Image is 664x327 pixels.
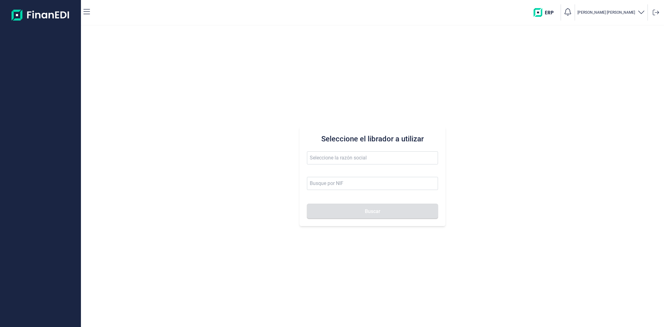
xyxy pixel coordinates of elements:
[307,177,438,190] input: Busque por NIF
[307,204,438,219] button: Buscar
[577,10,635,15] p: [PERSON_NAME] [PERSON_NAME]
[365,209,380,214] span: Buscar
[307,151,438,164] input: Seleccione la razón social
[12,5,70,25] img: Logo de aplicación
[577,8,645,17] button: [PERSON_NAME] [PERSON_NAME]
[307,134,438,144] h3: Seleccione el librador a utilizar
[534,8,558,17] img: erp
